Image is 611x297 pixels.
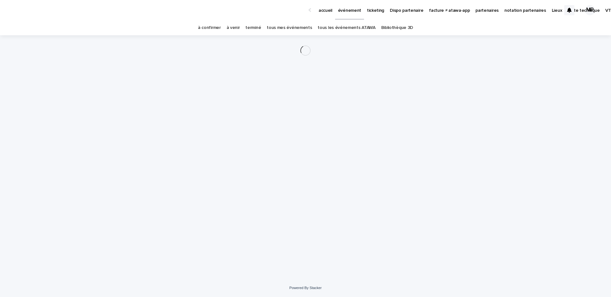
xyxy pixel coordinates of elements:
img: Ls34BcGeRexTGTNfXpUC [13,4,74,17]
a: à confirmer [198,20,221,35]
a: tous les événements ATAWA [318,20,375,35]
a: Powered By Stacker [289,286,321,290]
a: tous mes événements [267,20,312,35]
a: Bibliothèque 3D [381,20,413,35]
a: terminé [245,20,261,35]
a: à venir [227,20,240,35]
